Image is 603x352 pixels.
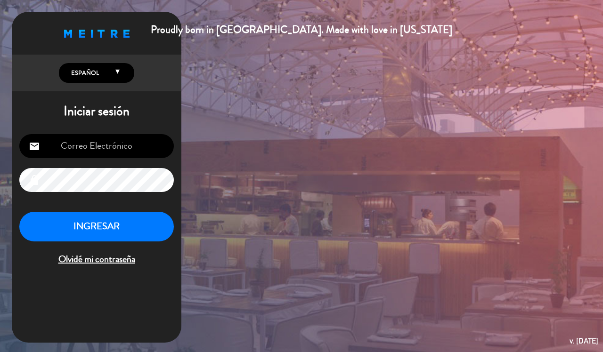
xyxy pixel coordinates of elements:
input: Correo Electrónico [19,134,174,158]
button: INGRESAR [19,212,174,241]
div: v. [DATE] [570,335,598,347]
h1: Iniciar sesión [12,104,181,120]
span: Español [69,68,99,78]
i: lock [29,175,40,186]
i: email [29,141,40,152]
span: Olvidé mi contraseña [19,252,174,267]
